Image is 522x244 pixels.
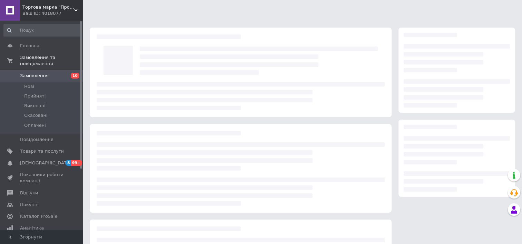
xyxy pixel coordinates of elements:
[20,160,71,166] span: [DEMOGRAPHIC_DATA]
[20,54,83,67] span: Замовлення та повідомлення
[20,43,39,49] span: Головна
[20,148,64,154] span: Товари та послуги
[24,83,34,90] span: Нові
[24,103,46,109] span: Виконані
[20,213,57,220] span: Каталог ProSale
[24,112,48,119] span: Скасовані
[20,225,44,231] span: Аналітика
[20,202,39,208] span: Покупці
[71,160,82,166] span: 99+
[3,24,81,37] input: Пошук
[71,73,79,79] span: 10
[20,172,64,184] span: Показники роботи компанії
[22,4,74,10] span: Торгова марка "Продукція, як вона є"
[20,136,53,143] span: Повідомлення
[22,10,83,17] div: Ваш ID: 4018077
[20,190,38,196] span: Відгуки
[66,160,71,166] span: 8
[20,73,49,79] span: Замовлення
[24,122,46,129] span: Оплачені
[24,93,46,99] span: Прийняті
